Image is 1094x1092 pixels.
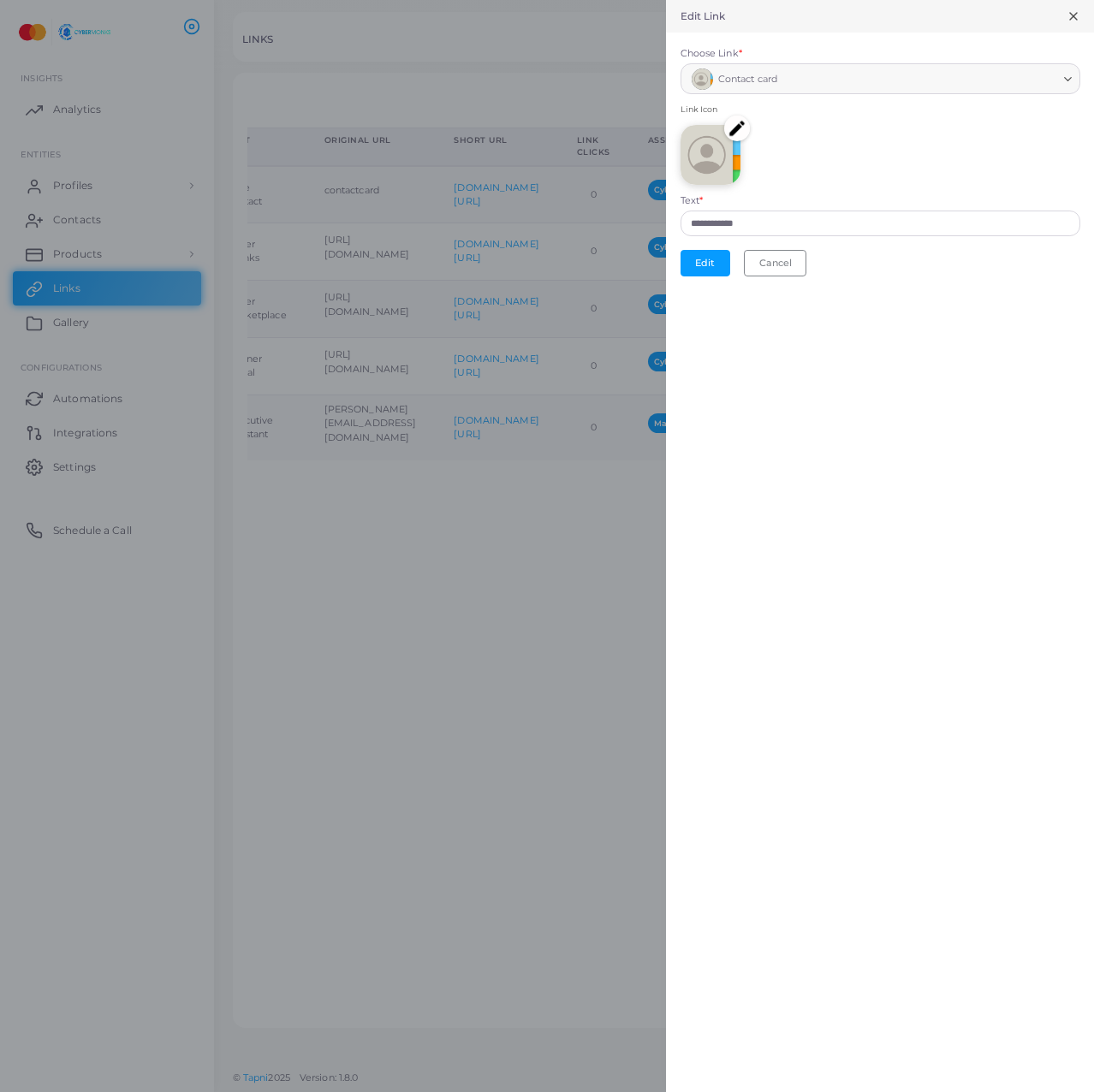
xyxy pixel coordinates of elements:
button: Cancel [744,250,806,276]
label: Choose Link [681,47,742,61]
span: Contact card [718,71,777,88]
img: edit.png [724,116,750,141]
h5: Edit Link [681,10,726,22]
div: Search for option [681,63,1080,95]
img: avatar [692,68,713,90]
input: Search for option [782,68,1057,90]
img: contactcard.png [681,125,740,185]
button: Edit [681,250,730,276]
label: Text [681,194,704,208]
span: Link Icon [681,104,1080,116]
